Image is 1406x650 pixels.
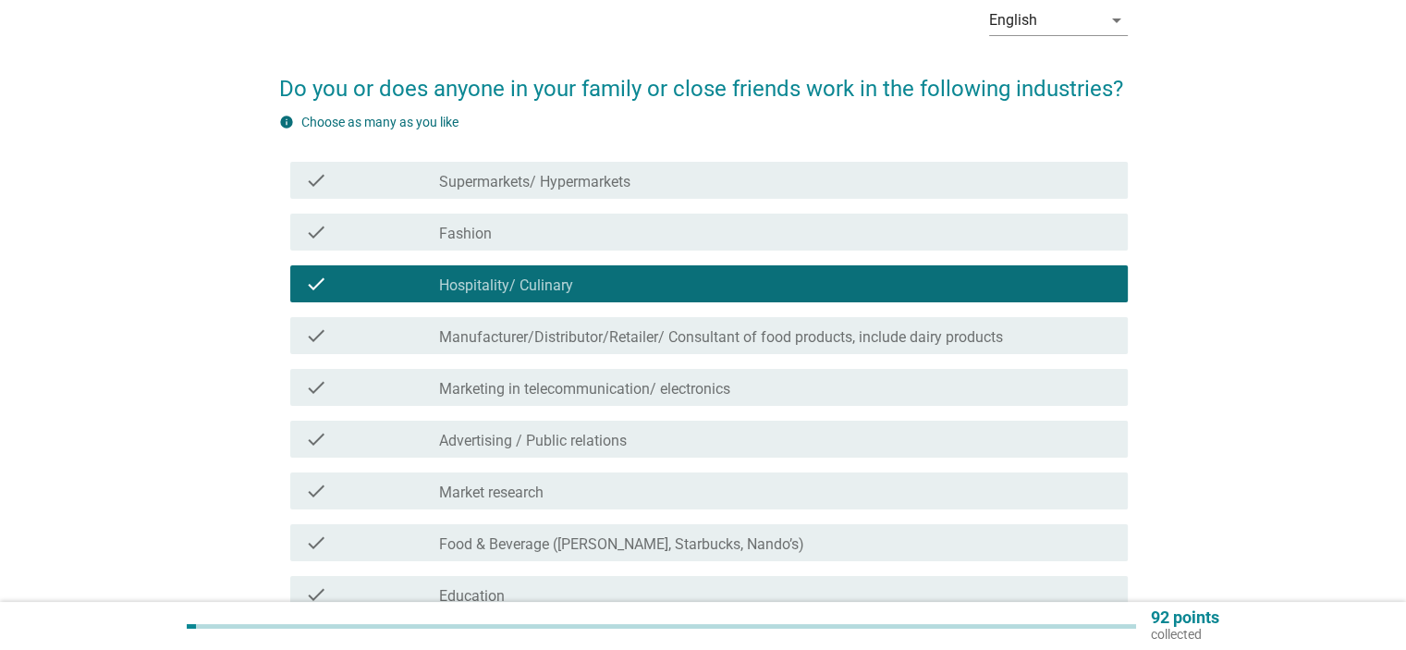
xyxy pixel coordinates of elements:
[305,376,327,399] i: check
[305,532,327,554] i: check
[439,535,804,554] label: Food & Beverage ([PERSON_NAME], Starbucks, Nando’s)
[301,115,458,129] label: Choose as many as you like
[439,380,730,399] label: Marketing in telecommunication/ electronics
[305,325,327,347] i: check
[439,484,544,502] label: Market research
[1151,626,1219,643] p: collected
[439,432,627,450] label: Advertising / Public relations
[279,115,294,129] i: info
[305,428,327,450] i: check
[279,54,1128,105] h2: Do you or does anyone in your family or close friends work in the following industries?
[305,169,327,191] i: check
[305,583,327,606] i: check
[439,173,630,191] label: Supermarkets/ Hypermarkets
[305,221,327,243] i: check
[989,12,1037,29] div: English
[305,480,327,502] i: check
[439,587,505,606] label: Education
[439,276,573,295] label: Hospitality/ Culinary
[1106,9,1128,31] i: arrow_drop_down
[439,328,1003,347] label: Manufacturer/Distributor/Retailer/ Consultant of food products, include dairy products
[305,273,327,295] i: check
[439,225,492,243] label: Fashion
[1151,609,1219,626] p: 92 points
